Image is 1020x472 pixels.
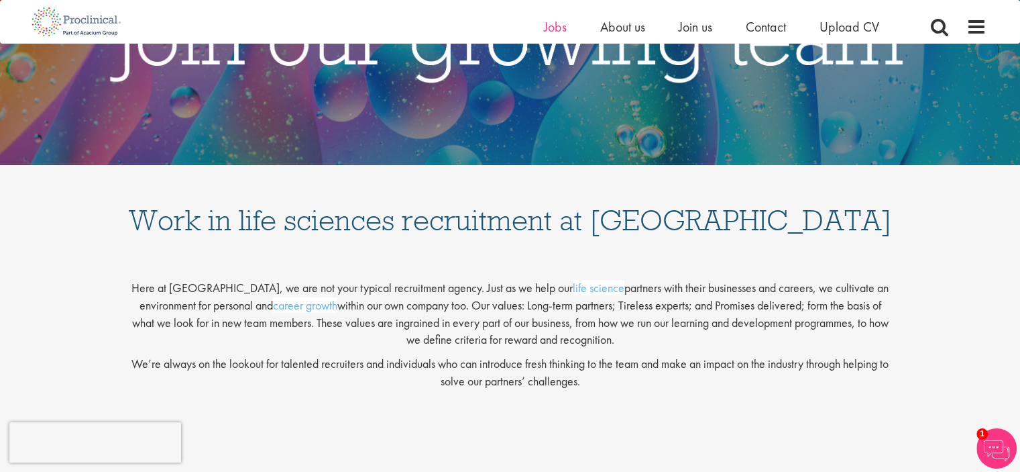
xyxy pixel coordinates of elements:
a: Contact [746,18,786,36]
a: life science [573,280,624,295]
a: Join us [679,18,712,36]
span: 1 [976,428,988,440]
h1: Work in life sciences recruitment at [GEOGRAPHIC_DATA] [128,179,893,235]
p: Here at [GEOGRAPHIC_DATA], we are not your typical recruitment agency. Just as we help our partne... [128,269,893,348]
a: career growth [273,297,337,313]
a: Jobs [544,18,567,36]
a: Upload CV [819,18,879,36]
p: We’re always on the lookout for talented recruiters and individuals who can introduce fresh think... [128,355,893,389]
a: About us [600,18,645,36]
iframe: reCAPTCHA [9,422,181,463]
img: Chatbot [976,428,1017,469]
